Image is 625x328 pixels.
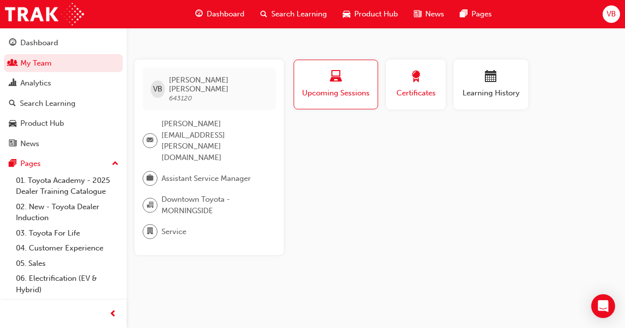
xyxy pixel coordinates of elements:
[406,4,452,24] a: news-iconNews
[260,8,267,20] span: search-icon
[12,173,123,199] a: 01. Toyota Academy - 2025 Dealer Training Catalogue
[9,119,16,128] span: car-icon
[343,8,350,20] span: car-icon
[294,60,378,109] button: Upcoming Sessions
[4,94,123,113] a: Search Learning
[9,79,16,88] span: chart-icon
[354,8,398,20] span: Product Hub
[454,60,528,109] button: Learning History
[12,241,123,256] a: 04. Customer Experience
[302,87,370,99] span: Upcoming Sessions
[4,74,123,92] a: Analytics
[153,83,162,95] span: VB
[147,172,154,185] span: briefcase-icon
[9,140,16,149] span: news-icon
[461,87,521,99] span: Learning History
[4,32,123,155] button: DashboardMy TeamAnalyticsSearch LearningProduct HubNews
[9,160,16,168] span: pages-icon
[4,155,123,173] button: Pages
[9,99,16,108] span: search-icon
[169,94,192,102] span: 643120
[607,8,616,20] span: VB
[410,71,422,84] span: award-icon
[603,5,620,23] button: VB
[12,297,123,313] a: 07. Parts21 Certification
[393,87,438,99] span: Certificates
[4,34,123,52] a: Dashboard
[9,59,16,68] span: people-icon
[591,294,615,318] div: Open Intercom Messenger
[147,225,154,238] span: department-icon
[4,54,123,73] a: My Team
[20,158,41,169] div: Pages
[12,199,123,226] a: 02. New - Toyota Dealer Induction
[5,3,84,25] img: Trak
[425,8,444,20] span: News
[9,39,16,48] span: guage-icon
[12,256,123,271] a: 05. Sales
[252,4,335,24] a: search-iconSearch Learning
[161,194,268,216] span: Downtown Toyota - MORNINGSIDE
[20,37,58,49] div: Dashboard
[147,134,154,147] span: email-icon
[20,118,64,129] div: Product Hub
[460,8,468,20] span: pages-icon
[452,4,500,24] a: pages-iconPages
[271,8,327,20] span: Search Learning
[4,114,123,133] a: Product Hub
[12,226,123,241] a: 03. Toyota For Life
[4,135,123,153] a: News
[195,8,203,20] span: guage-icon
[161,173,251,184] span: Assistant Service Manager
[147,199,154,212] span: organisation-icon
[207,8,244,20] span: Dashboard
[109,308,117,321] span: prev-icon
[20,78,51,89] div: Analytics
[485,71,497,84] span: calendar-icon
[187,4,252,24] a: guage-iconDashboard
[20,138,39,150] div: News
[335,4,406,24] a: car-iconProduct Hub
[386,60,446,109] button: Certificates
[414,8,421,20] span: news-icon
[12,271,123,297] a: 06. Electrification (EV & Hybrid)
[112,158,119,170] span: up-icon
[330,71,342,84] span: laptop-icon
[169,76,268,93] span: [PERSON_NAME] [PERSON_NAME]
[161,226,186,238] span: Service
[471,8,492,20] span: Pages
[161,118,268,163] span: [PERSON_NAME][EMAIL_ADDRESS][PERSON_NAME][DOMAIN_NAME]
[20,98,76,109] div: Search Learning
